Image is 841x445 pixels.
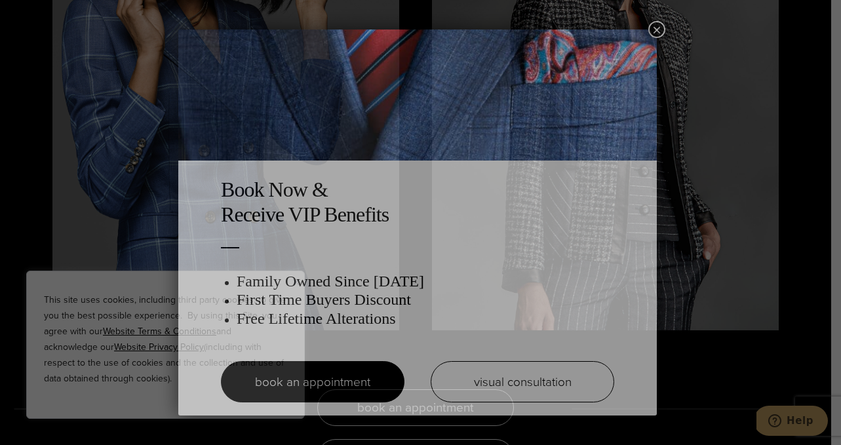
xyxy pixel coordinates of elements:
[431,361,614,402] a: visual consultation
[237,272,614,291] h3: Family Owned Since [DATE]
[237,309,614,328] h3: Free Lifetime Alterations
[221,361,404,402] a: book an appointment
[221,177,614,227] h2: Book Now & Receive VIP Benefits
[648,21,665,38] button: Close
[237,290,614,309] h3: First Time Buyers Discount
[30,9,57,21] span: Help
